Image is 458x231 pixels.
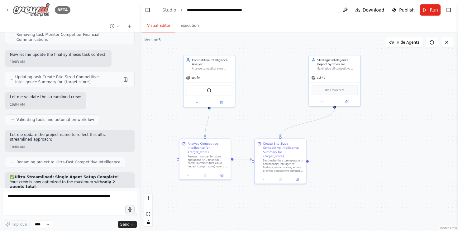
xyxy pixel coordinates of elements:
[440,226,457,230] a: React Flow attribution
[290,177,304,182] button: Open in side panel
[142,19,175,32] button: Visual Editor
[125,22,135,30] button: Start a new chat
[233,157,252,161] g: Edge from 4683bfb3-6123-4203-bef6-592d8109fa8f to 0531cd43-6d34-4ee5-9d59-01c937c3a738
[107,22,122,30] button: Switch to previous chat
[183,55,236,107] div: Competitive Intelligence AnalystAnalyze competitor store operations, financial communications, an...
[385,37,423,47] button: Hide Agents
[12,222,27,227] span: Improve
[317,58,358,66] div: Strategic Intelligence Report Synthesizer
[363,7,384,13] span: Download
[144,202,152,210] button: zoom out
[179,139,231,180] div: Analyze Competitive Intelligence for {target_store}Research competitor store operations AND finan...
[420,4,441,16] button: Run
[335,99,359,104] button: Open in side panel
[192,58,232,66] div: Competitive Intelligence Analyst
[444,6,453,14] button: Show right sidebar
[215,173,229,178] button: Open in side panel
[317,76,325,79] span: gpt-4o
[145,37,161,42] div: Version 6
[10,175,130,180] h2: ✅
[271,177,289,182] button: No output available
[254,139,307,184] div: Create Bite-Sized Competitive Intelligence Summary for {target_store}Synthesize the store operati...
[203,109,211,137] g: Edge from 09e6ca42-68ee-43c9-9db4-723afa068b25 to 4683bfb3-6123-4203-bef6-592d8109fa8f
[17,160,121,165] span: Renaming project to Ultra-Fast Competitive Intelligence
[263,159,303,172] div: Synthesize the store operations and financial intelligence findings into a concise, action-orient...
[10,180,115,189] strong: only 2 agents total
[353,4,387,16] button: Download
[308,55,361,106] div: Strategic Intelligence Report SynthesizerSynthesize all competitive intelligence findings into a ...
[389,4,417,16] button: Publish
[144,194,152,202] button: zoom in
[278,108,337,136] g: Edge from ed89fbb5-bc5a-4115-835d-9f096f97706f to 0531cd43-6d34-4ee5-9d59-01c937c3a738
[15,175,119,179] strong: Ultra-Streamlined: Single Agent Setup Complete!
[17,117,94,122] span: Validating tools and automation workflow
[10,102,81,107] div: 10:04 AM
[207,88,212,93] img: SerperDevTool
[144,194,152,226] div: React Flow controls
[188,142,228,154] div: Analyze Competitive Intelligence for {target_store}
[188,155,228,168] div: Research competitor store operations AND financial communications that could impact {target_store...
[118,221,137,228] button: Send
[17,32,129,42] span: Removing task Monitor Competitor Financial Communications
[192,76,200,79] span: gpt-4o
[2,220,30,229] button: Improve
[263,142,303,158] div: Create Bite-Sized Competitive Intelligence Summary for {target_store}
[125,205,135,214] button: Click to speak your automation idea
[162,7,257,13] nav: breadcrumb
[10,145,130,149] div: 10:04 AM
[120,222,130,227] span: Send
[162,7,176,12] a: Studio
[175,19,204,32] button: Execution
[143,6,152,14] button: Hide left sidebar
[12,3,50,17] img: Logo
[10,52,107,57] p: Now let me update the final synthesis task context:
[10,132,130,142] p: Let me update the project name to reflect this ultra-streamlined approach:
[15,75,121,84] span: Updating task Create Bite-Sized Competitive Intelligence Summary for {target_store}
[399,7,415,13] span: Publish
[196,173,214,178] button: No output available
[10,95,81,100] p: Let me validate the streamlined crew:
[10,60,107,64] div: 10:03 AM
[55,6,70,14] div: BETA
[210,100,233,105] button: Open in side panel
[430,7,438,13] span: Run
[10,180,130,190] p: Your crew is now optimized to the maximum with :
[144,218,152,226] button: toggle interactivity
[317,67,358,70] div: Synthesize all competitive intelligence findings into a strategic report specifically for {target...
[144,210,152,218] button: fit view
[192,67,232,70] div: Analyze competitor store operations, financial communications, and strategic initiatives that cou...
[397,40,419,45] span: Hide Agents
[325,88,344,92] span: Drop tools here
